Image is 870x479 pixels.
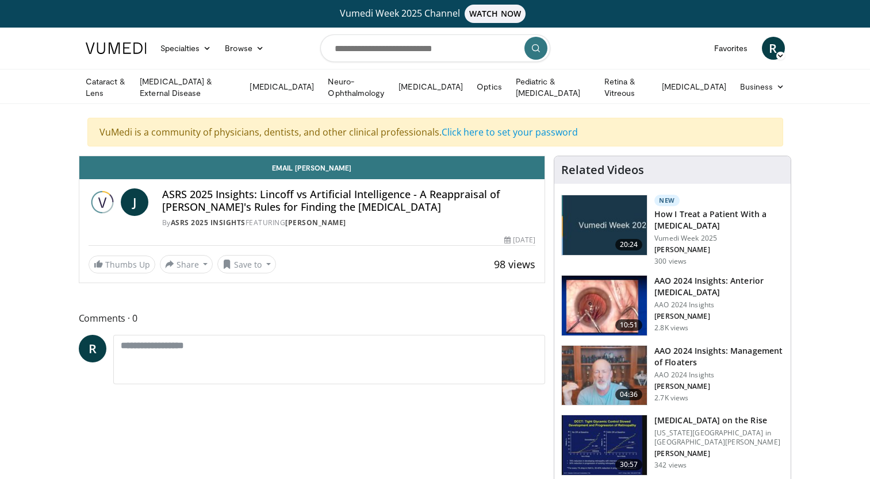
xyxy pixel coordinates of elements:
[733,75,792,98] a: Business
[162,188,536,213] h4: ASRS 2025 Insights: Lincoff vs Artificial Intelligence - A Reappraisal of [PERSON_NAME]'s Rules f...
[654,428,784,447] p: [US_STATE][GEOGRAPHIC_DATA] in [GEOGRAPHIC_DATA][PERSON_NAME]
[243,75,321,98] a: [MEDICAL_DATA]
[654,312,784,321] p: [PERSON_NAME]
[320,34,550,62] input: Search topics, interventions
[87,5,783,23] a: Vumedi Week 2025 ChannelWATCH NOW
[597,76,655,99] a: Retina & Vitreous
[561,275,784,336] a: 10:51 AAO 2024 Insights: Anterior [MEDICAL_DATA] AAO 2024 Insights [PERSON_NAME] 2.8K views
[561,415,784,476] a: 30:57 [MEDICAL_DATA] on the Rise [US_STATE][GEOGRAPHIC_DATA] in [GEOGRAPHIC_DATA][PERSON_NAME] [P...
[654,449,784,458] p: [PERSON_NAME]
[654,393,688,403] p: 2.7K views
[285,218,346,227] a: [PERSON_NAME]
[321,76,392,99] a: Neuro-Ophthalmology
[615,319,643,331] span: 10:51
[654,234,784,243] p: Vumedi Week 2025
[79,335,106,362] a: R
[79,156,545,179] a: Email [PERSON_NAME]
[121,188,148,216] a: J
[561,345,784,406] a: 04:36 AAO 2024 Insights: Management of Floaters AAO 2024 Insights [PERSON_NAME] 2.7K views
[654,208,784,231] h3: How I Treat a Patient With a [MEDICAL_DATA]
[654,257,687,266] p: 300 views
[654,345,784,368] h3: AAO 2024 Insights: Management of Floaters
[160,255,213,273] button: Share
[89,188,116,216] img: ASRS 2025 Insights
[654,415,784,426] h3: [MEDICAL_DATA] on the Rise
[654,323,688,333] p: 2.8K views
[79,311,546,326] span: Comments 0
[615,459,643,470] span: 30:57
[615,389,643,400] span: 04:36
[654,245,784,254] p: [PERSON_NAME]
[162,218,536,228] div: By FEATURING
[154,37,219,60] a: Specialties
[470,75,508,98] a: Optics
[561,163,644,177] h4: Related Videos
[465,5,526,23] span: WATCH NOW
[654,195,680,206] p: New
[615,239,643,250] span: 20:24
[442,126,578,138] a: Click here to set your password
[79,76,133,99] a: Cataract & Lens
[707,37,755,60] a: Favorites
[654,382,784,391] p: [PERSON_NAME]
[654,461,687,470] p: 342 views
[562,195,647,255] img: 02d29458-18ce-4e7f-be78-7423ab9bdffd.jpg.150x105_q85_crop-smart_upscale.jpg
[654,300,784,310] p: AAO 2024 Insights
[762,37,785,60] a: R
[87,118,783,146] div: VuMedi is a community of physicians, dentists, and other clinical professionals.
[89,256,155,273] a: Thumbs Up
[655,75,733,98] a: [MEDICAL_DATA]
[133,76,243,99] a: [MEDICAL_DATA] & External Disease
[654,275,784,298] h3: AAO 2024 Insights: Anterior [MEDICAL_DATA]
[509,76,597,99] a: Pediatric & [MEDICAL_DATA]
[217,255,276,273] button: Save to
[171,218,246,227] a: ASRS 2025 Insights
[654,370,784,380] p: AAO 2024 Insights
[494,257,535,271] span: 98 views
[561,195,784,266] a: 20:24 New How I Treat a Patient With a [MEDICAL_DATA] Vumedi Week 2025 [PERSON_NAME] 300 views
[392,75,470,98] a: [MEDICAL_DATA]
[218,37,271,60] a: Browse
[562,415,647,475] img: 4ce8c11a-29c2-4c44-a801-4e6d49003971.150x105_q85_crop-smart_upscale.jpg
[86,43,147,54] img: VuMedi Logo
[562,276,647,335] img: fd942f01-32bb-45af-b226-b96b538a46e6.150x105_q85_crop-smart_upscale.jpg
[562,346,647,405] img: 8e655e61-78ac-4b3e-a4e7-f43113671c25.150x105_q85_crop-smart_upscale.jpg
[504,235,535,245] div: [DATE]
